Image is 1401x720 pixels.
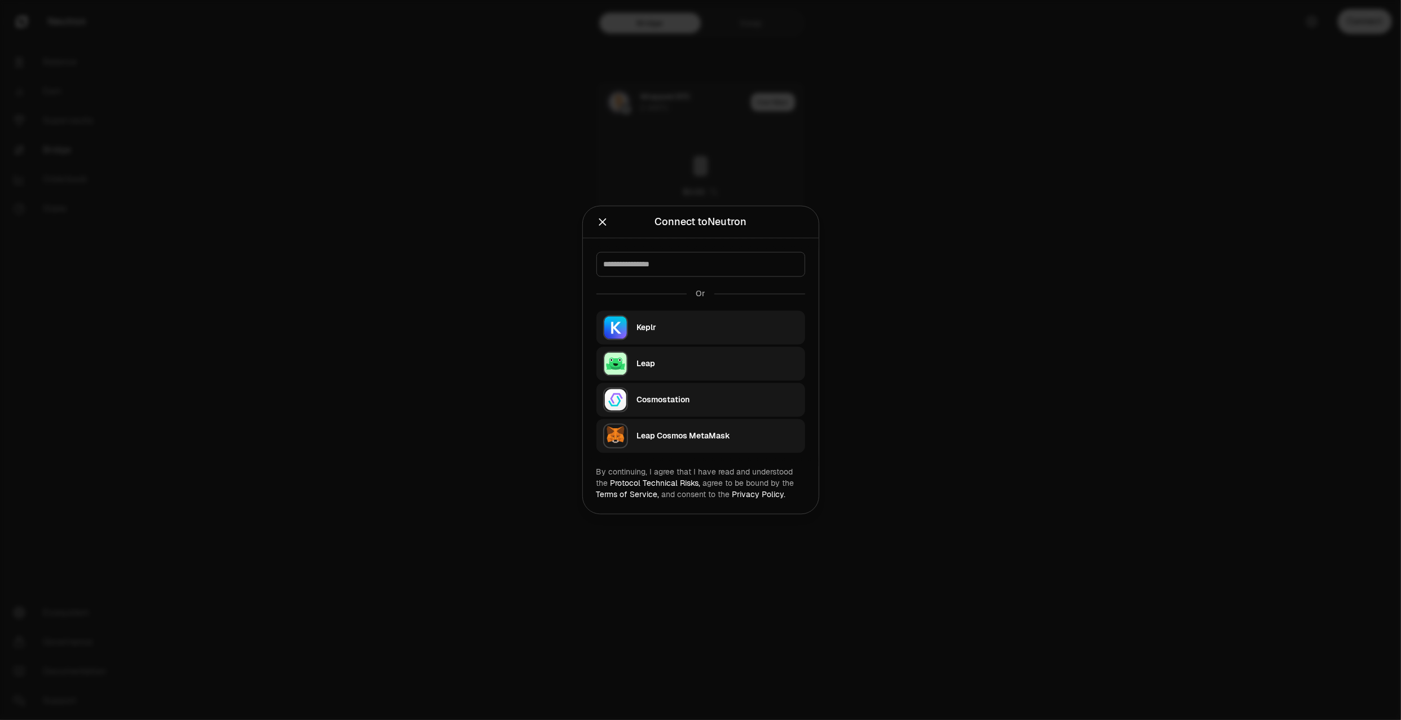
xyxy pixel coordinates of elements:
[603,315,628,340] img: Keplr
[637,358,798,370] div: Leap
[596,347,805,381] button: LeapLeap
[596,311,805,345] button: KeplrKeplr
[596,214,609,230] button: Close
[603,424,628,449] img: Leap Cosmos MetaMask
[596,419,805,453] button: Leap Cosmos MetaMaskLeap Cosmos MetaMask
[732,490,786,500] a: Privacy Policy.
[696,288,705,300] div: Or
[596,383,805,417] button: CosmostationCosmostation
[611,478,701,489] a: Protocol Technical Risks,
[603,352,628,376] img: Leap
[637,431,798,442] div: Leap Cosmos MetaMask
[596,490,660,500] a: Terms of Service,
[603,388,628,412] img: Cosmostation
[637,322,798,333] div: Keplr
[637,394,798,406] div: Cosmostation
[596,467,805,501] div: By continuing, I agree that I have read and understood the agree to be bound by the and consent t...
[655,214,746,230] div: Connect to Neutron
